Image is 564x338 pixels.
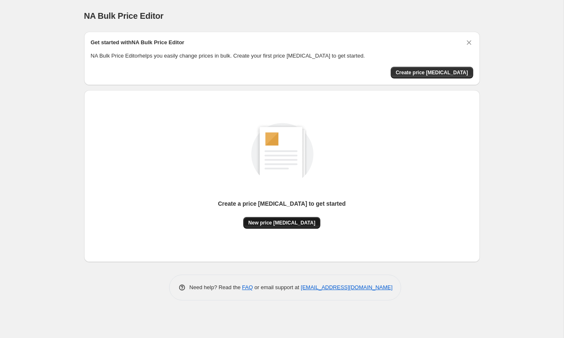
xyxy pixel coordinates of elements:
a: FAQ [242,284,253,290]
h2: Get started with NA Bulk Price Editor [91,38,185,47]
span: New price [MEDICAL_DATA] [248,219,315,226]
p: NA Bulk Price Editor helps you easily change prices in bulk. Create your first price [MEDICAL_DAT... [91,52,473,60]
span: Create price [MEDICAL_DATA] [396,69,468,76]
button: Create price change job [391,67,473,78]
a: [EMAIL_ADDRESS][DOMAIN_NAME] [301,284,392,290]
p: Create a price [MEDICAL_DATA] to get started [218,199,346,208]
button: New price [MEDICAL_DATA] [243,217,320,229]
button: Dismiss card [465,38,473,47]
span: or email support at [253,284,301,290]
span: NA Bulk Price Editor [84,11,164,20]
span: Need help? Read the [190,284,242,290]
